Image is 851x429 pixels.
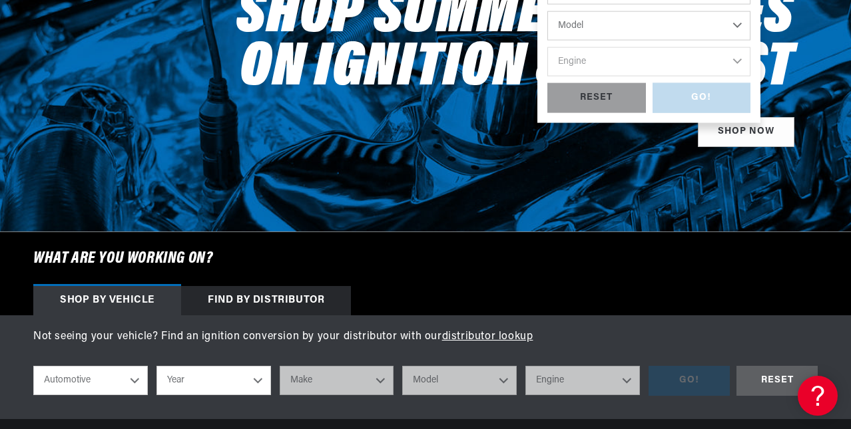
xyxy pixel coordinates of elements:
select: Model [402,366,517,395]
p: Not seeing your vehicle? Find an ignition conversion by your distributor with our [33,329,818,346]
div: Shop by vehicle [33,286,181,315]
a: distributor lookup [442,331,533,342]
div: RESET [736,366,818,396]
a: SHOP NOW [698,117,794,147]
div: Find by Distributor [181,286,351,315]
div: RESET [547,83,646,113]
select: Year [156,366,271,395]
select: Make [280,366,394,395]
select: Model [547,11,750,41]
select: Engine [547,47,750,76]
select: Ride Type [33,366,148,395]
select: Engine [525,366,640,395]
